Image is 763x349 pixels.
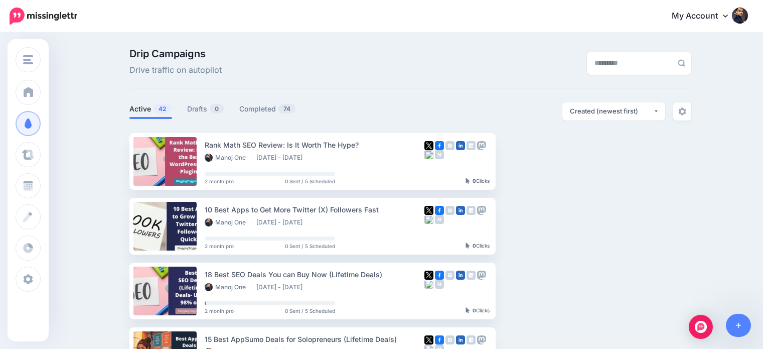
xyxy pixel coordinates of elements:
[473,307,476,313] b: 0
[205,204,424,215] div: 10 Best Apps to Get More Twitter (X) Followers Fast
[689,315,713,339] div: Open Intercom Messenger
[424,271,433,280] img: twitter-square.png
[456,206,465,215] img: linkedin-square.png
[424,206,433,215] img: twitter-square.png
[466,243,490,249] div: Clicks
[129,64,222,77] span: Drive traffic on autopilot
[466,243,470,249] img: pointer-grey-darker.png
[256,218,308,226] li: [DATE] - [DATE]
[435,271,444,280] img: facebook-square.png
[467,206,476,215] img: google_business-grey-square.png
[210,104,224,113] span: 0
[205,333,424,345] div: 15 Best AppSumo Deals for Solopreneurs (Lifetime Deals)
[445,335,454,344] img: instagram-grey-square.png
[256,154,308,162] li: [DATE] - [DATE]
[285,308,335,313] span: 0 Sent / 5 Scheduled
[456,335,465,344] img: linkedin-square.png
[285,244,335,249] span: 0 Sent / 5 Scheduled
[445,271,454,280] img: instagram-grey-square.png
[445,206,454,215] img: instagram-grey-square.png
[424,215,433,224] img: bluesky-square.png
[678,107,686,115] img: settings-grey.png
[435,335,444,344] img: facebook-square.png
[477,335,486,344] img: mastodon-grey-square.png
[187,103,224,115] a: Drafts0
[424,335,433,344] img: twitter-square.png
[285,179,335,184] span: 0 Sent / 5 Scheduled
[467,271,476,280] img: google_business-grey-square.png
[435,206,444,215] img: facebook-square.png
[205,308,234,313] span: 2 month pro
[466,178,490,184] div: Clicks
[10,8,77,25] img: Missinglettr
[23,55,33,64] img: menu.png
[466,307,470,313] img: pointer-grey-darker.png
[466,178,470,184] img: pointer-grey-darker.png
[466,308,490,314] div: Clicks
[477,271,486,280] img: mastodon-grey-square.png
[678,59,685,67] img: search-grey-6.png
[473,243,476,249] b: 0
[435,141,444,150] img: facebook-square.png
[205,244,234,249] span: 2 month pro
[467,141,476,150] img: google_business-grey-square.png
[205,269,424,280] div: 18 Best SEO Deals You can Buy Now (Lifetime Deals)
[205,283,251,291] li: Manoj One
[473,178,476,184] b: 0
[256,283,308,291] li: [DATE] - [DATE]
[154,104,172,113] span: 42
[129,103,172,115] a: Active42
[477,141,486,150] img: mastodon-grey-square.png
[205,139,424,151] div: Rank Math SEO Review: Is It Worth The Hype?
[424,150,433,159] img: bluesky-square.png
[456,141,465,150] img: linkedin-square.png
[562,102,665,121] button: Created (newest first)
[435,280,444,289] img: medium-grey-square.png
[435,150,444,159] img: medium-grey-square.png
[239,103,296,115] a: Completed74
[467,335,476,344] img: google_business-grey-square.png
[424,141,433,150] img: twitter-square.png
[570,106,653,116] div: Created (newest first)
[424,280,433,289] img: bluesky-square.png
[205,179,234,184] span: 2 month pro
[205,154,251,162] li: Manoj One
[435,215,444,224] img: medium-grey-square.png
[456,271,465,280] img: linkedin-square.png
[278,104,295,113] span: 74
[662,4,748,29] a: My Account
[129,49,222,59] span: Drip Campaigns
[205,218,251,226] li: Manoj One
[477,206,486,215] img: mastodon-grey-square.png
[445,141,454,150] img: instagram-grey-square.png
